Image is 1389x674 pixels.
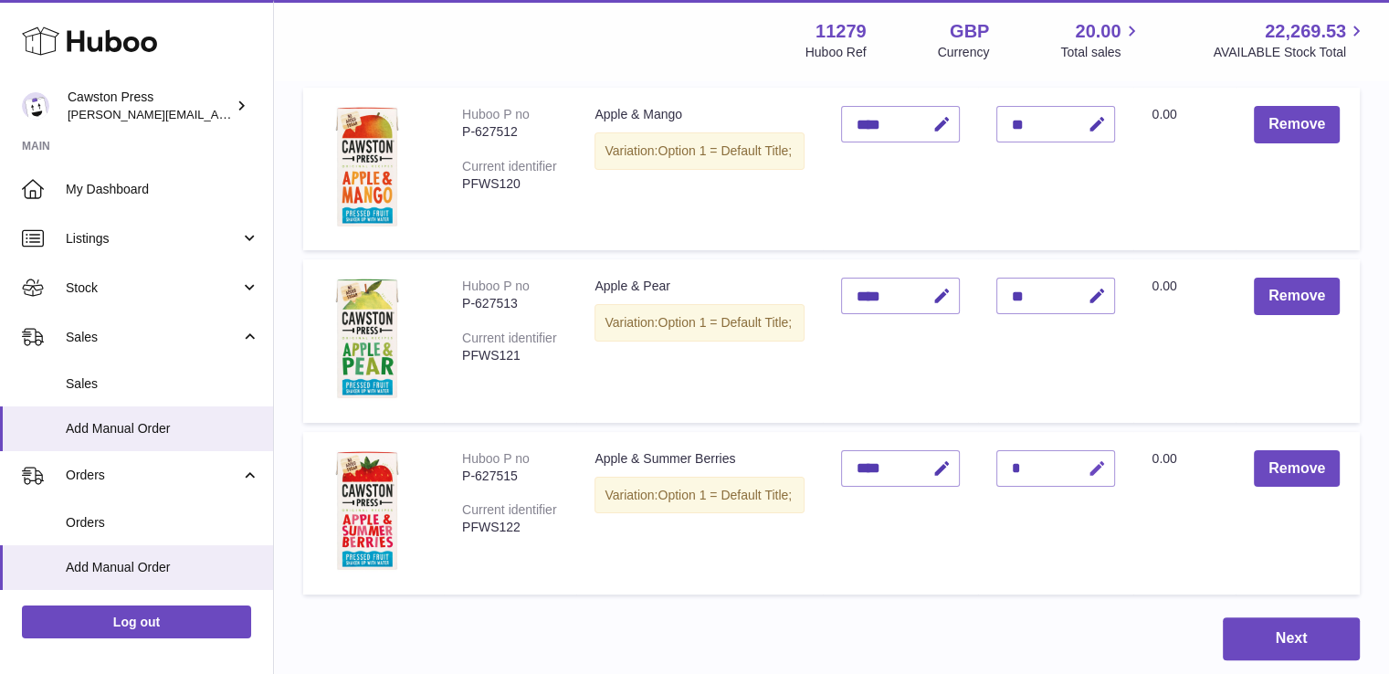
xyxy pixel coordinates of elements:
[68,107,464,121] span: [PERSON_NAME][EMAIL_ADDRESS][PERSON_NAME][DOMAIN_NAME]
[66,279,240,297] span: Stock
[658,315,792,330] span: Option 1 = Default Title;
[66,420,259,437] span: Add Manual Order
[462,451,530,466] div: Huboo P no
[816,19,867,44] strong: 11279
[462,159,557,174] div: Current identifier
[595,477,805,514] div: Variation:
[462,468,558,485] div: P-627515
[66,514,259,532] span: Orders
[658,488,792,502] span: Option 1 = Default Title;
[1254,278,1340,315] button: Remove
[1265,19,1346,44] span: 22,269.53
[1152,107,1176,121] span: 0.00
[938,44,990,61] div: Currency
[576,259,823,422] td: Apple & Pear
[66,467,240,484] span: Orders
[321,106,413,227] img: Apple & Mango
[1254,106,1340,143] button: Remove
[1213,44,1367,61] span: AVAILABLE Stock Total
[595,132,805,170] div: Variation:
[1060,19,1142,61] a: 20.00 Total sales
[576,432,823,595] td: Apple & Summer Berries
[22,606,251,638] a: Log out
[595,304,805,342] div: Variation:
[1060,44,1142,61] span: Total sales
[321,278,413,399] img: Apple & Pear
[1152,279,1176,293] span: 0.00
[462,502,557,517] div: Current identifier
[462,347,558,364] div: PFWS121
[658,143,792,158] span: Option 1 = Default Title;
[462,519,558,536] div: PFWS122
[66,559,259,576] span: Add Manual Order
[1223,617,1360,660] button: Next
[321,450,413,572] img: Apple & Summer Berries
[1152,451,1176,466] span: 0.00
[1075,19,1121,44] span: 20.00
[66,329,240,346] span: Sales
[68,89,232,123] div: Cawston Press
[462,295,558,312] div: P-627513
[22,92,49,120] img: thomas.carson@cawstonpress.com
[66,375,259,393] span: Sales
[1213,19,1367,61] a: 22,269.53 AVAILABLE Stock Total
[1254,450,1340,488] button: Remove
[576,88,823,250] td: Apple & Mango
[462,175,558,193] div: PFWS120
[66,230,240,247] span: Listings
[66,181,259,198] span: My Dashboard
[462,107,530,121] div: Huboo P no
[805,44,867,61] div: Huboo Ref
[462,331,557,345] div: Current identifier
[462,279,530,293] div: Huboo P no
[950,19,989,44] strong: GBP
[462,123,558,141] div: P-627512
